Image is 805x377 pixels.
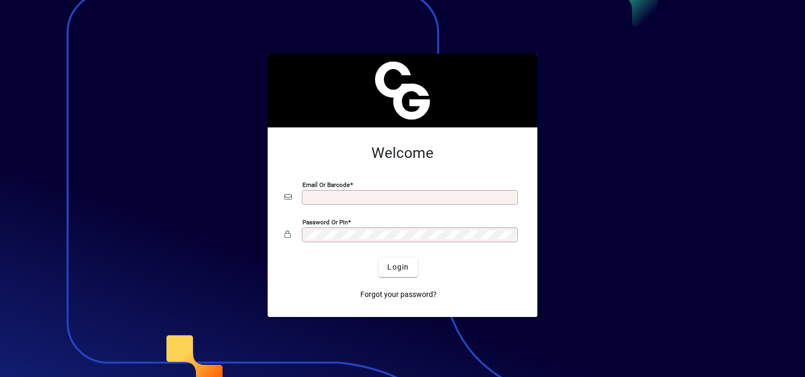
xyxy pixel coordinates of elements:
[302,181,350,188] mat-label: Email or Barcode
[387,262,409,273] span: Login
[356,285,441,304] a: Forgot your password?
[379,258,417,277] button: Login
[360,289,437,300] span: Forgot your password?
[302,218,348,225] mat-label: Password or Pin
[284,144,521,162] h2: Welcome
